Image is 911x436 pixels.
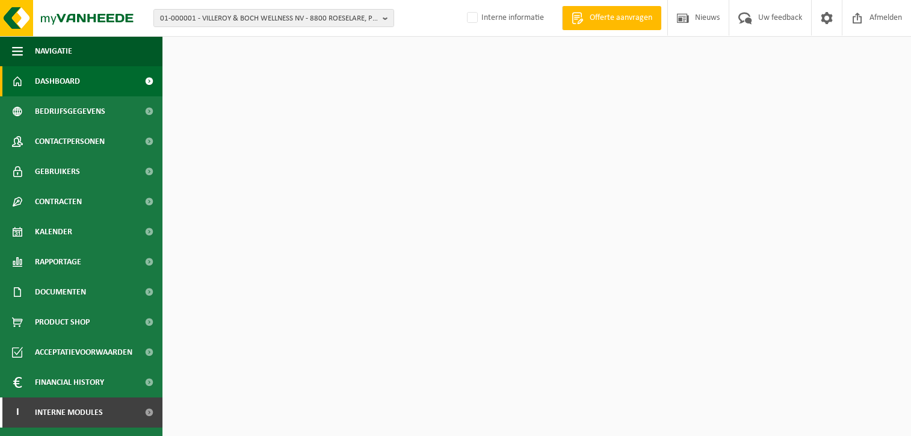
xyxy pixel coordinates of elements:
[465,9,544,27] label: Interne informatie
[160,10,378,28] span: 01-000001 - VILLEROY & BOCH WELLNESS NV - 8800 ROESELARE, POPULIERSTRAAT 1
[35,217,72,247] span: Kalender
[35,337,132,367] span: Acceptatievoorwaarden
[35,187,82,217] span: Contracten
[35,367,104,397] span: Financial History
[562,6,661,30] a: Offerte aanvragen
[35,36,72,66] span: Navigatie
[35,247,81,277] span: Rapportage
[153,9,394,27] button: 01-000001 - VILLEROY & BOCH WELLNESS NV - 8800 ROESELARE, POPULIERSTRAAT 1
[35,157,80,187] span: Gebruikers
[35,66,80,96] span: Dashboard
[35,277,86,307] span: Documenten
[35,397,103,428] span: Interne modules
[35,96,105,126] span: Bedrijfsgegevens
[587,12,655,24] span: Offerte aanvragen
[35,126,105,157] span: Contactpersonen
[12,397,23,428] span: I
[35,307,90,337] span: Product Shop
